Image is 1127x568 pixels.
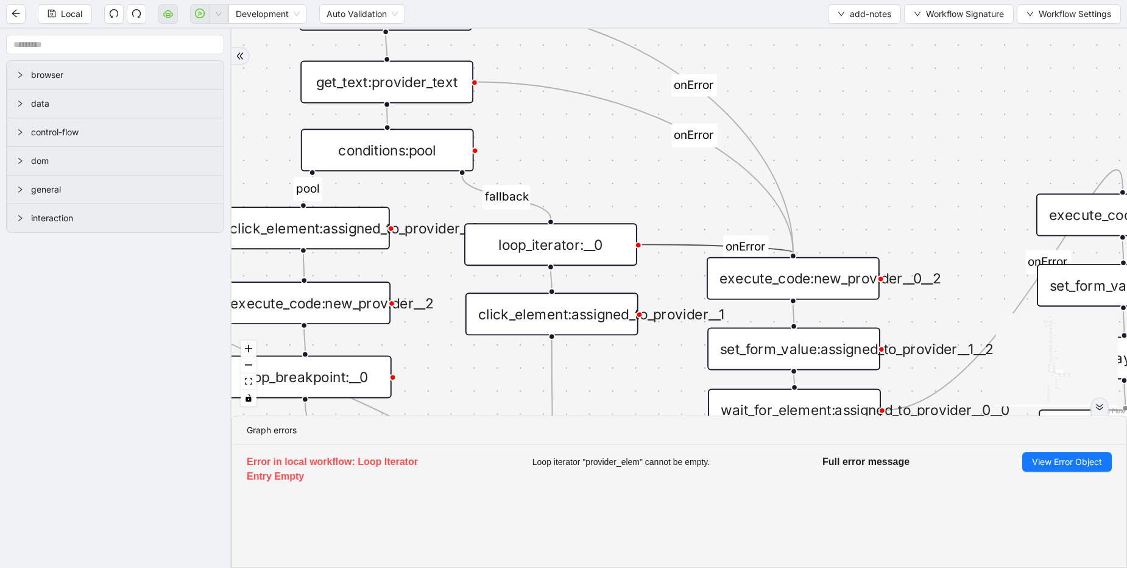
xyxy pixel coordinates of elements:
[1093,407,1125,414] a: React Flow attribution
[904,4,1014,24] button: downWorkflow Signature
[7,176,224,204] div: general
[16,215,24,222] span: right
[219,355,392,398] div: loop_breakpoint:__0
[303,254,304,277] g: Edge from click_element:assigned_to_provider__0 to execute_code:new_provider__2
[1039,7,1111,21] span: Workflow Settings
[707,257,880,300] div: execute_code:new_provider__0__2
[48,9,56,18] span: save
[31,211,214,225] span: interaction
[16,157,24,165] span: right
[241,390,256,406] button: toggle interactivity
[828,4,901,24] button: downadd-notes
[387,108,387,124] g: Edge from get_text:provider_text to conditions:pool
[793,304,794,322] g: Edge from execute_code:new_provider__0__2 to set_form_value:assigned_to_provider__1__2
[327,5,398,23] span: Auto Validation
[1095,403,1104,411] span: double-right
[1026,10,1034,18] span: down
[209,4,228,24] button: down
[158,4,178,24] button: cloud-server
[300,60,473,103] div: get_text:provider_text
[465,293,638,335] div: click_element:assigned_to_provider__1
[61,7,82,21] span: Local
[304,329,305,351] g: Edge from execute_code:new_provider__2 to loop_breakpoint:__0
[301,129,474,171] div: conditions:pool
[708,389,881,431] div: wait_for_element:assigned_to_provider__0__0
[914,10,921,18] span: down
[386,35,387,56] g: Edge from loop_data:provider_elem to get_text:provider_text
[822,455,910,469] h5: Full error message
[127,4,146,24] button: redo
[217,207,390,249] div: click_element:assigned_to_provider__0
[1124,384,1125,405] g: Edge from delay:__8 to wait_for_element:assigned_to_provider__0__0__0
[217,282,390,324] div: execute_code:new_provider__2
[31,126,214,139] span: control-flow
[241,341,256,357] button: zoom in
[1123,241,1123,259] g: Edge from execute_code:new_provider__0__2__0 to set_form_value:assigned_to_provider__1__2__0
[190,4,210,24] button: play-circle
[6,4,26,24] button: arrow-left
[7,118,224,146] div: control-flow
[850,7,891,21] span: add-notes
[16,129,24,136] span: right
[462,176,551,219] g: Edge from conditions:pool to loop_iterator:__0
[532,455,710,469] span: Loop iterator "provider_elem" cannot be empty.
[838,10,845,18] span: down
[247,455,420,484] h5: Error in local workflow: Loop Iterator Entry Empty
[163,9,173,18] span: cloud-server
[794,375,794,384] g: Edge from set_form_value:assigned_to_provider__1__2 to wait_for_element:assigned_to_provider__0__0
[195,9,205,18] span: play-circle
[16,186,24,193] span: right
[7,204,224,232] div: interaction
[7,61,224,89] div: browser
[31,97,214,110] span: data
[926,7,1004,21] span: Workflow Signature
[1032,455,1102,469] span: View Error Object
[241,357,256,374] button: zoom out
[31,68,214,82] span: browser
[886,169,1123,410] g: Edge from wait_for_element:assigned_to_provider__0__0 to execute_code:new_provider__0__2__0
[247,424,1112,437] div: Graph errors
[16,71,24,79] span: right
[31,154,214,168] span: dom
[7,90,224,118] div: data
[464,223,637,266] div: loop_iterator:__0
[109,9,119,18] span: undo
[16,100,24,107] span: right
[551,271,552,288] g: Edge from loop_iterator:__0 to click_element:assigned_to_provider__1
[104,4,124,24] button: undo
[7,147,224,175] div: dom
[236,52,244,60] span: double-right
[236,5,300,23] span: Development
[38,4,92,24] button: saveLocal
[1017,4,1121,24] button: downWorkflow Settings
[707,327,880,370] div: set_form_value:assigned_to_provider__1__2
[1022,452,1112,472] button: View Error Object
[132,9,141,18] span: redo
[641,235,793,258] g: Edge from loop_iterator:__0 to execute_code:new_provider__0__2
[11,9,21,18] span: arrow-left
[215,10,222,18] span: down
[241,374,256,390] button: fit view
[294,176,322,202] g: Edge from conditions:pool to click_element:assigned_to_provider__0
[31,183,214,196] span: general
